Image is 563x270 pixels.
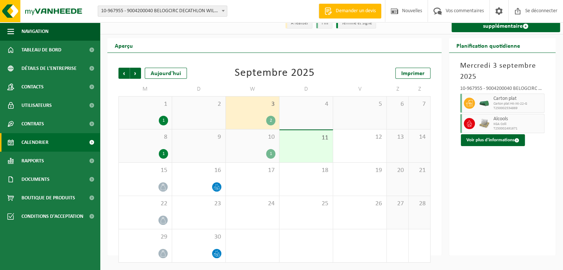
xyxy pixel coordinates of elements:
[422,101,426,108] font: 7
[21,84,44,90] font: Contacts
[479,118,490,129] img: LP-PA-00000-WDN-11
[162,118,165,123] font: 1
[304,87,308,92] font: D
[161,200,167,207] font: 22
[493,126,517,131] font: T250002491671
[419,200,426,207] font: 28
[322,200,328,207] font: 25
[291,21,308,26] font: À réaliser
[461,134,525,146] button: Voir plus d'informations
[397,200,404,207] font: 27
[460,62,536,81] font: Mercredi 3 septembre 2025
[214,200,221,207] font: 23
[397,134,404,141] font: 13
[98,6,227,16] span: 10-967955 - 9004200040 BELOGCIRC DECATHLON WILLEBROEK - WILLEBROEK
[336,8,376,14] font: Demander un devis
[446,8,484,14] font: Vos commentaires
[379,101,382,108] font: 5
[319,4,381,18] a: Demander un devis
[21,158,44,164] font: Rapports
[493,116,508,122] font: Alcools
[493,96,517,101] font: Carton plat
[401,71,425,77] font: Imprimer
[161,167,167,174] font: 15
[322,134,328,141] font: 11
[21,29,48,34] font: Navigation
[151,71,181,77] font: Aujourd'hui
[325,101,328,108] font: 4
[21,103,52,108] font: Utilisateurs
[218,101,221,108] font: 2
[419,167,426,174] font: 21
[493,106,517,110] font: T250002534869
[271,101,275,108] font: 3
[466,138,515,142] font: Voir plus d'informations
[375,134,382,141] font: 12
[419,134,426,141] font: 14
[235,67,315,79] font: Septembre 2025
[250,87,255,92] font: W
[143,87,148,92] font: M
[342,21,372,26] font: Terminé et signé
[493,102,527,106] font: Carton plat HK-XK-22-G
[452,14,560,32] a: Demander une tâche supplémentaire
[218,134,221,141] font: 9
[268,200,275,207] font: 24
[164,134,167,141] font: 8
[493,122,506,126] font: KGA Colli
[21,121,44,127] font: Contrats
[164,101,167,108] font: 1
[98,6,227,17] span: 10-967955 - 9004200040 BELOGCIRC DECATHLON WILLEBROEK - WILLEBROEK
[21,214,83,219] font: Conditions d'acceptation
[161,233,167,240] font: 29
[270,118,272,123] font: 2
[21,66,77,71] font: Détails de l'entreprise
[268,134,275,141] font: 10
[375,200,382,207] font: 26
[375,167,382,174] font: 19
[21,177,50,182] font: Documents
[418,87,421,92] font: Z
[162,152,165,156] font: 1
[358,87,362,92] font: V
[456,43,520,49] font: Planification quotidienne
[479,101,490,106] img: HK-XK-22-GN-00
[21,140,48,145] font: Calendrier
[101,8,265,14] font: 10-967955 - 9004200040 BELOGCIRC DECATHLON WILLEBROEK - WILLEBROEK
[322,21,328,26] font: Fini
[395,68,430,79] a: Imprimer
[397,167,404,174] font: 20
[268,167,275,174] font: 17
[197,87,201,92] font: D
[115,43,133,49] font: Aperçu
[402,8,422,14] font: Nouvelles
[214,167,221,174] font: 16
[396,87,399,92] font: Z
[214,233,221,240] font: 30
[322,167,328,174] font: 18
[21,47,61,53] font: Tableau de bord
[479,17,532,29] font: Demander une tâche supplémentaire
[401,101,404,108] font: 6
[270,152,272,156] font: 1
[525,8,557,14] font: Se déconnecter
[21,195,75,201] font: Boutique de produits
